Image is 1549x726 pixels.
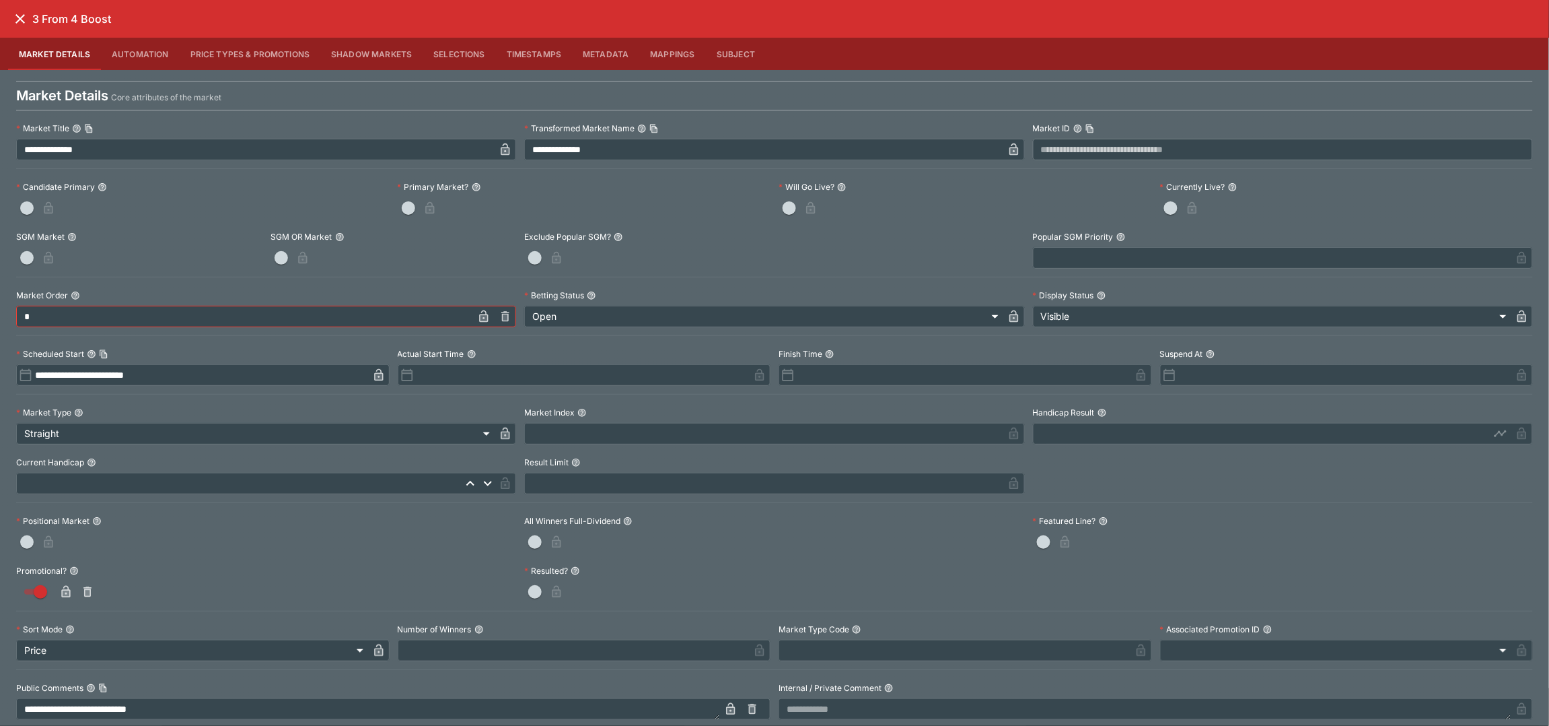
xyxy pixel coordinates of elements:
p: Transformed Market Name [524,123,635,134]
button: Currently Live? [1228,183,1237,192]
p: Market Type [16,407,71,418]
div: Straight [16,423,495,444]
button: Positional Market [92,517,102,526]
button: Market IDCopy To Clipboard [1073,124,1083,133]
button: Associated Promotion ID [1263,625,1272,634]
button: Copy To Clipboard [649,124,659,133]
button: Suspend At [1206,350,1215,359]
button: Selections [423,38,496,70]
button: Internal / Private Comment [884,684,894,693]
p: Currently Live? [1160,181,1225,193]
p: Will Go Live? [779,181,834,193]
p: Featured Line? [1033,515,1096,527]
p: Internal / Private Comment [779,682,881,694]
button: Timestamps [496,38,573,70]
button: Copy To Clipboard [98,684,108,693]
p: Current Handicap [16,457,84,468]
p: Market Order [16,290,68,301]
button: Transformed Market NameCopy To Clipboard [637,124,647,133]
p: Actual Start Time [398,348,464,360]
div: Open [524,306,1003,327]
p: SGM OR Market [271,231,332,242]
p: Positional Market [16,515,89,527]
p: Betting Status [524,290,584,301]
button: Market Type Code [852,625,861,634]
button: Copy To Clipboard [84,124,94,133]
button: Subject [706,38,766,70]
button: Primary Market? [472,183,481,192]
p: Market Type Code [779,624,849,635]
p: Sort Mode [16,624,63,635]
button: Current Handicap [87,458,96,467]
button: SGM OR Market [335,232,345,242]
button: Scheduled StartCopy To Clipboard [87,350,96,359]
button: Price Types & Promotions [180,38,321,70]
p: Market Title [16,123,69,134]
p: SGM Market [16,231,65,242]
button: Shadow Markets [320,38,423,70]
button: Exclude Popular SGM? [614,232,623,242]
button: close [8,7,32,31]
h6: 3 From 4 Boost [32,12,111,26]
button: Copy To Clipboard [99,350,108,359]
button: Actual Start Time [467,350,476,359]
div: Visible [1033,306,1511,327]
button: Resulted? [571,566,580,576]
button: Market Details [8,38,101,70]
button: Promotional? [69,566,79,576]
p: Primary Market? [398,181,469,193]
button: Market Index [577,408,587,418]
button: Automation [101,38,180,70]
button: Market TitleCopy To Clipboard [72,124,81,133]
p: Number of Winners [398,624,472,635]
p: Promotional? [16,565,67,576]
p: Public Comments [16,682,83,694]
p: Market ID [1033,123,1071,134]
p: Result Limit [524,457,569,468]
p: Exclude Popular SGM? [524,231,611,242]
button: Handicap Result [1097,408,1107,418]
button: Display Status [1097,291,1106,300]
p: Display Status [1033,290,1094,301]
button: Copy To Clipboard [1085,124,1095,133]
button: Market Order [71,291,80,300]
p: Handicap Result [1033,407,1095,418]
button: Will Go Live? [837,183,846,192]
p: Market Index [524,407,575,418]
p: Popular SGM Priority [1033,231,1114,242]
p: Candidate Primary [16,181,95,193]
button: Betting Status [587,291,596,300]
p: Suspend At [1160,348,1203,360]
button: Result Limit [571,458,581,467]
button: Number of Winners [474,625,484,634]
button: Market Type [74,408,83,418]
button: Public CommentsCopy To Clipboard [86,684,96,693]
p: Scheduled Start [16,348,84,360]
p: Associated Promotion ID [1160,624,1260,635]
h4: Market Details [16,87,108,104]
p: Resulted? [524,565,568,576]
button: Mappings [640,38,706,70]
button: SGM Market [67,232,77,242]
button: All Winners Full-Dividend [623,517,633,526]
button: Popular SGM Priority [1116,232,1126,242]
button: Metadata [572,38,639,70]
p: Core attributes of the market [111,91,221,104]
button: Candidate Primary [98,183,107,192]
p: Finish Time [779,348,822,360]
button: Featured Line? [1099,517,1108,526]
button: Finish Time [825,350,834,359]
div: Price [16,640,368,661]
button: Sort Mode [65,625,75,634]
p: All Winners Full-Dividend [524,515,620,527]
